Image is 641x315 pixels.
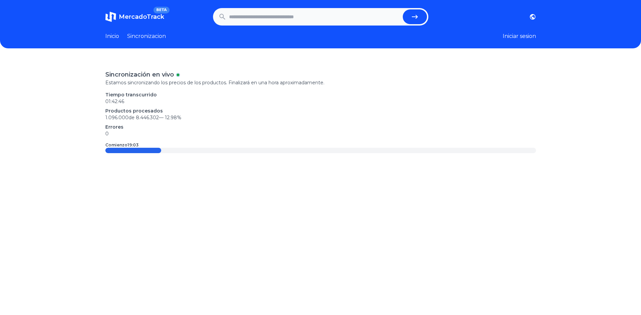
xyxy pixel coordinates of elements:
time: 19:03 [128,142,139,147]
p: Productos procesados [105,107,536,114]
a: MercadoTrackBETA [105,11,164,22]
img: MercadoTrack [105,11,116,22]
a: Sincronizacion [127,32,166,40]
p: Tiempo transcurrido [105,91,536,98]
p: 1.096.000 de 8.446.302 — [105,114,536,121]
p: Estamos sincronizando los precios de los productos. Finalizará en una hora aproximadamente. [105,79,536,86]
span: MercadoTrack [119,13,164,20]
p: 0 [105,130,536,137]
span: BETA [153,7,169,13]
p: Sincronización en vivo [105,70,174,79]
a: Inicio [105,32,119,40]
span: 12.98 % [165,115,181,121]
button: Iniciar sesion [503,32,536,40]
time: 01:42:46 [105,98,124,104]
p: Errores [105,124,536,130]
p: Comienzo [105,142,139,148]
